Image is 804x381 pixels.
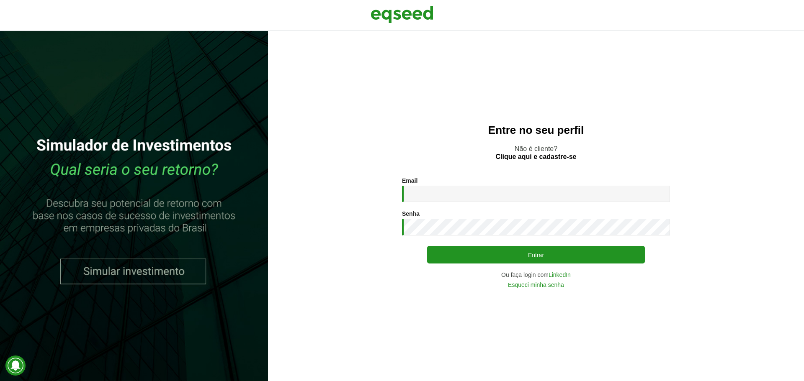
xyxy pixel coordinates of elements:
a: Esqueci minha senha [508,282,564,288]
div: Ou faça login com [402,272,670,278]
label: Senha [402,211,420,217]
label: Email [402,178,417,184]
button: Entrar [427,246,645,263]
p: Não é cliente? [285,145,787,161]
a: Clique aqui e cadastre-se [496,153,577,160]
a: LinkedIn [549,272,571,278]
h2: Entre no seu perfil [285,124,787,136]
img: EqSeed Logo [371,4,433,25]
